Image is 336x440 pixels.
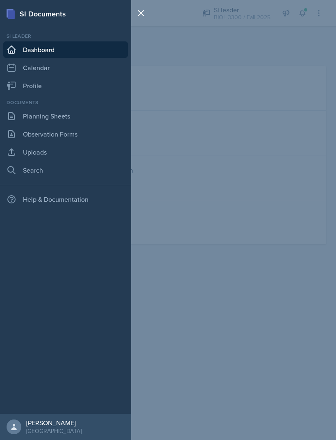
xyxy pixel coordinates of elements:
a: Calendar [3,59,128,76]
div: Si leader [3,32,128,40]
div: Help & Documentation [3,191,128,207]
a: Search [3,162,128,178]
a: Uploads [3,144,128,160]
a: Planning Sheets [3,108,128,124]
div: [PERSON_NAME] [26,419,82,427]
a: Profile [3,78,128,94]
div: [GEOGRAPHIC_DATA] [26,427,82,435]
a: Dashboard [3,41,128,58]
div: Documents [3,99,128,106]
a: Observation Forms [3,126,128,142]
